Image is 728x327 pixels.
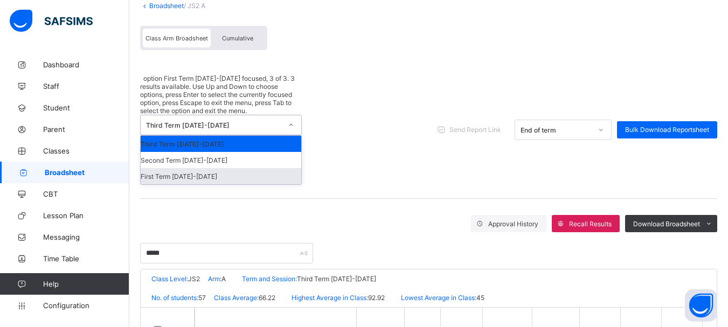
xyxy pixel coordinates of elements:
span: 66.22 [259,294,275,302]
span: Lowest Average in Class: [401,294,476,302]
span: No. of students: [151,294,198,302]
span: Lesson Plan [43,211,129,220]
span: Third Term [DATE]-[DATE] [297,275,376,283]
div: Third Term [DATE]-[DATE] [146,121,282,129]
span: Parent [43,125,129,134]
span: Dashboard [43,60,129,69]
span: Help [43,280,129,288]
div: First Term [DATE]-[DATE] [141,168,301,184]
span: Classes [43,147,129,155]
span: / JS2 A [184,2,205,10]
span: 92.92 [368,294,385,302]
span: Staff [43,82,129,91]
span: 57 [198,294,206,302]
span: Approval History [488,220,538,228]
span: Time Table [43,254,129,263]
span: Send Report Link [449,126,501,134]
span: Bulk Download Reportsheet [625,126,709,134]
span: Cumulative [222,34,253,42]
span: JS2 [188,275,200,283]
span: Class Average: [214,294,259,302]
span: Term and Session: [242,275,297,283]
span: Arm: [208,275,221,283]
span: option First Term [DATE]-[DATE] focused, 3 of 3. 3 results available. Use Up and Down to choose o... [140,74,295,115]
span: CBT [43,190,129,198]
span: A [221,275,226,283]
span: Highest Average in Class: [292,294,368,302]
div: Third Term [DATE]-[DATE] [141,136,301,152]
span: Download Broadsheet [633,220,700,228]
button: Open asap [685,289,717,322]
div: Second Term [DATE]-[DATE] [141,152,301,168]
img: safsims [10,10,93,32]
span: Recall Results [569,220,612,228]
span: 45 [476,294,484,302]
span: Class Arm Broadsheet [145,34,208,42]
a: Broadsheet [149,2,184,10]
span: Messaging [43,233,129,241]
span: Configuration [43,301,129,310]
span: Student [43,103,129,112]
span: Broadsheet [45,168,129,177]
span: Class Level: [151,275,188,283]
div: End of term [521,126,592,134]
